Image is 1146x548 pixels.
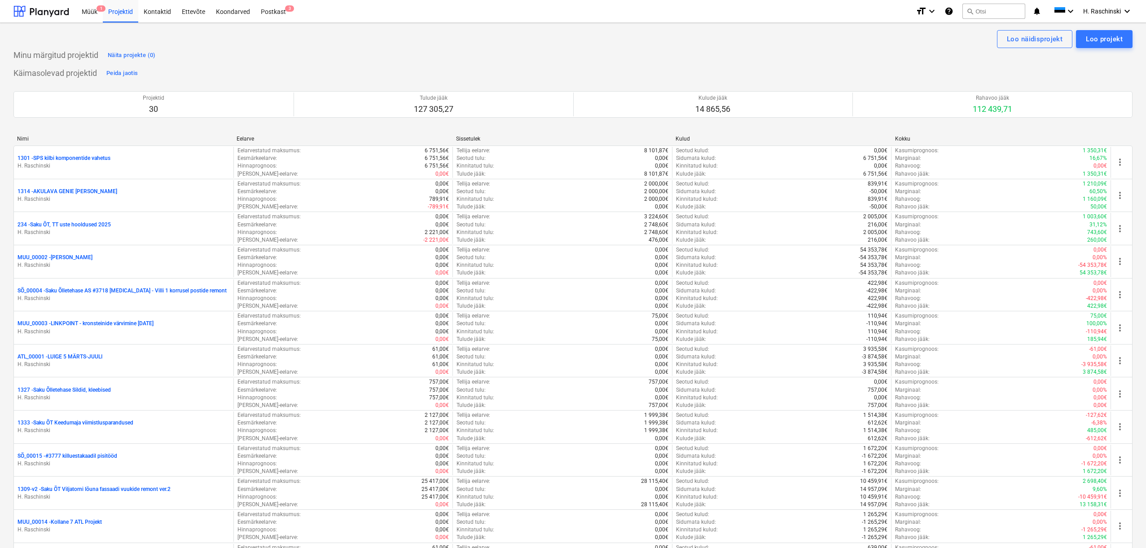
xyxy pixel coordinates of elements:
p: 60,50% [1089,188,1107,195]
p: Kinnitatud tulu : [457,295,494,302]
p: Tellija eelarve : [457,180,490,188]
p: Hinnaprognoos : [237,195,277,203]
p: 0,00€ [874,147,887,155]
p: Kinnitatud kulud : [676,229,718,236]
p: 1 210,09€ [1083,180,1107,188]
p: 0,00€ [435,336,449,343]
div: MUU_00002 -[PERSON_NAME]H. Raschinski [18,254,230,269]
p: 0,00€ [435,221,449,229]
div: Kokku [895,136,1107,142]
p: Tulude jääk : [457,170,486,178]
div: 1314 -AKULAVA GENIE [PERSON_NAME]H. Raschinski [18,188,230,203]
div: 234 -Saku ÕT, TT uste hooldused 2025H. Raschinski [18,221,230,236]
p: 789,91€ [429,195,449,203]
p: Sidumata kulud : [676,254,716,261]
p: Hinnaprognoos : [237,229,277,236]
p: H. Raschinski [18,162,230,170]
p: Seotud kulud : [676,246,709,254]
p: 0,00€ [1093,162,1107,170]
p: 8 101,87€ [644,170,668,178]
p: Seotud kulud : [676,345,709,353]
p: 0,00€ [655,279,668,287]
p: 216,00€ [868,236,887,244]
p: 0,00€ [655,361,668,368]
p: 16,67% [1089,155,1107,162]
p: Seotud tulu : [457,353,486,361]
span: 3 [285,5,294,12]
p: 2 748,60€ [644,221,668,229]
p: -61,00€ [1089,345,1107,353]
p: Kasumiprognoos : [895,147,939,155]
p: -110,94€ [866,336,887,343]
div: 1309-v2 -Saku ÕT Viljatorni lõuna fassaadi vuukide remont ver.2H. Raschinski [18,486,230,501]
p: Hinnaprognoos : [237,261,277,269]
p: Seotud tulu : [457,320,486,327]
p: H. Raschinski [18,493,230,501]
p: Tellija eelarve : [457,246,490,254]
p: 31,12% [1089,221,1107,229]
p: 1333 - Saku ÕT Keedumaja viimistlusparandused [18,419,133,427]
p: Sidumata kulud : [676,353,716,361]
p: 2 005,00€ [863,229,887,236]
span: more_vert [1115,389,1125,399]
span: more_vert [1115,488,1125,499]
p: 6 751,56€ [863,170,887,178]
p: Eesmärkeelarve : [237,155,277,162]
p: 0,00€ [435,246,449,254]
p: 0,00€ [655,368,668,376]
div: 1327 -Saku Õlletehase Sildid, kleebisedH. Raschinski [18,386,230,402]
p: Eelarvestatud maksumus : [237,180,301,188]
p: 0,00€ [435,312,449,320]
p: Sidumata kulud : [676,287,716,295]
p: 54 353,78€ [1080,269,1107,277]
p: 0,00€ [655,320,668,327]
div: Kulud [676,136,888,142]
span: more_vert [1115,289,1125,300]
div: Eelarve [237,136,449,142]
p: 0,00€ [435,368,449,376]
p: 1309-v2 - Saku ÕT Viljatorni lõuna fassaadi vuukide remont ver.2 [18,486,171,493]
p: H. Raschinski [18,295,230,302]
div: Peida jaotis [106,68,138,79]
p: Kulude jääk [695,94,730,102]
p: Kulude jääk : [676,269,706,277]
p: 6 751,56€ [425,147,449,155]
p: -50,00€ [869,203,887,211]
p: Kasumiprognoos : [895,279,939,287]
p: 185,94€ [1087,336,1107,343]
p: Seotud kulud : [676,312,709,320]
p: 1314 - AKULAVA GENIE [PERSON_NAME] [18,188,117,195]
p: Eelarvestatud maksumus : [237,312,301,320]
span: more_vert [1115,455,1125,465]
p: 0,00€ [435,328,449,336]
p: 0,00€ [874,162,887,170]
p: 0,00% [1093,254,1107,261]
p: 2 005,00€ [863,213,887,221]
p: 0,00€ [655,269,668,277]
p: Seotud kulud : [676,213,709,221]
p: 6 751,56€ [425,155,449,162]
p: H. Raschinski [18,460,230,468]
p: H. Raschinski [18,394,230,402]
p: 8 101,87€ [644,147,668,155]
p: 3 935,58€ [863,345,887,353]
p: 2 000,00€ [644,188,668,195]
div: MUU_00014 -Kollane 7 ATL ProjektH. Raschinski [18,518,230,534]
p: 75,00€ [652,336,668,343]
p: 0,00€ [655,345,668,353]
p: 234 - Saku ÕT, TT uste hooldused 2025 [18,221,111,229]
p: [PERSON_NAME]-eelarve : [237,203,298,211]
p: 2 748,60€ [644,229,668,236]
p: 6 751,56€ [863,155,887,162]
p: 1301 - SPS kilbi komponentide vahetus [18,155,110,162]
p: 2 000,00€ [644,195,668,203]
p: -54 353,78€ [859,254,887,261]
span: more_vert [1115,157,1125,168]
p: Marginaal : [895,188,921,195]
p: Kinnitatud kulud : [676,361,718,368]
p: Kasumiprognoos : [895,213,939,221]
p: Seotud tulu : [457,287,486,295]
p: 100,00% [1086,320,1107,327]
p: 0,00€ [1093,246,1107,254]
p: Sidumata kulud : [676,188,716,195]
